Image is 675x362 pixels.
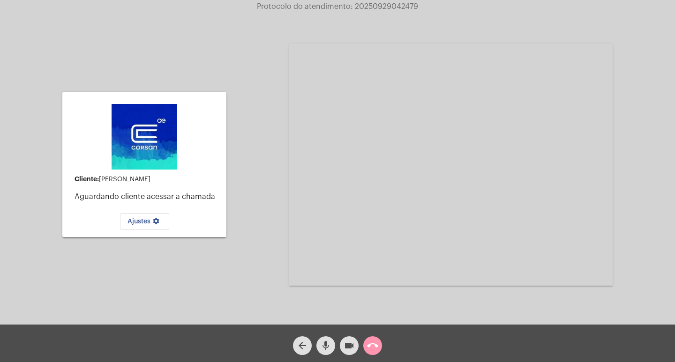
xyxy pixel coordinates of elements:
[367,340,378,351] mat-icon: call_end
[344,340,355,351] mat-icon: videocam
[257,3,418,10] span: Protocolo do atendimento: 20250929042479
[297,340,308,351] mat-icon: arrow_back
[127,218,162,225] span: Ajustes
[320,340,331,351] mat-icon: mic
[112,104,177,170] img: d4669ae0-8c07-2337-4f67-34b0df7f5ae4.jpeg
[75,192,219,201] p: Aguardando cliente acessar a chamada
[150,217,162,229] mat-icon: settings
[75,176,99,182] strong: Cliente:
[75,176,219,183] div: [PERSON_NAME]
[120,213,169,230] button: Ajustes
